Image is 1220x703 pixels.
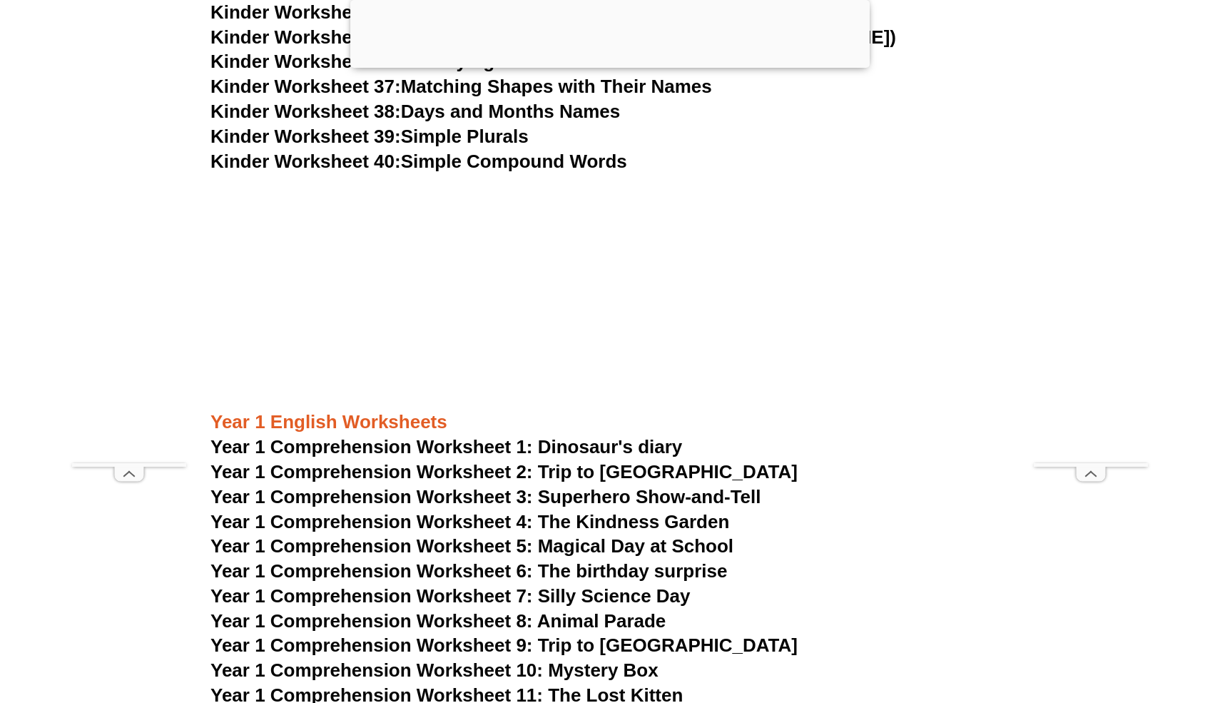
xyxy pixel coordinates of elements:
[210,560,727,582] a: Year 1 Comprehension Worksheet 6: The birthday surprise
[210,585,691,607] a: Year 1 Comprehension Worksheet 7: Silly Science Day
[210,51,401,72] span: Kinder Worksheet 36:
[210,659,659,681] a: Year 1 Comprehension Worksheet 10: Mystery Box
[210,535,733,557] a: Year 1 Comprehension Worksheet 5: Magical Day at School
[210,76,712,97] a: Kinder Worksheet 37:Matching Shapes with Their Names
[210,51,642,72] a: Kinder Worksheet 36:Identifying Common Words
[210,1,401,23] span: Kinder Worksheet 34:
[210,151,401,172] span: Kinder Worksheet 40:
[210,436,682,457] a: Year 1 Comprehension Worksheet 1: Dinosaur's diary
[210,634,798,656] a: Year 1 Comprehension Worksheet 9: Trip to [GEOGRAPHIC_DATA]
[210,151,627,172] a: Kinder Worksheet 40:Simple Compound Words
[210,610,666,632] a: Year 1 Comprehension Worksheet 8: Animal Parade
[1149,634,1220,703] iframe: Chat Widget
[210,511,729,532] a: Year 1 Comprehension Worksheet 4: The Kindness Garden
[210,26,896,48] a: Kinder Worksheet 35:End Punctuation (Full Stop, Question [PERSON_NAME])
[210,126,529,147] a: Kinder Worksheet 39:Simple Plurals
[210,101,401,122] span: Kinder Worksheet 38:
[210,486,761,507] a: Year 1 Comprehension Worksheet 3: Superhero Show-and-Tell
[1034,35,1148,463] iframe: Advertisement
[210,126,401,147] span: Kinder Worksheet 39:
[210,461,798,482] a: Year 1 Comprehension Worksheet 2: Trip to [GEOGRAPHIC_DATA]
[210,101,620,122] a: Kinder Worksheet 38:Days and Months Names
[210,410,1010,435] h3: Year 1 English Worksheets
[210,26,401,48] span: Kinder Worksheet 35:
[210,1,752,23] a: Kinder Worksheet 34:Capital Letters at the Start of Sentences
[210,174,1010,374] iframe: Advertisement
[210,76,401,97] span: Kinder Worksheet 37:
[72,35,186,463] iframe: Advertisement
